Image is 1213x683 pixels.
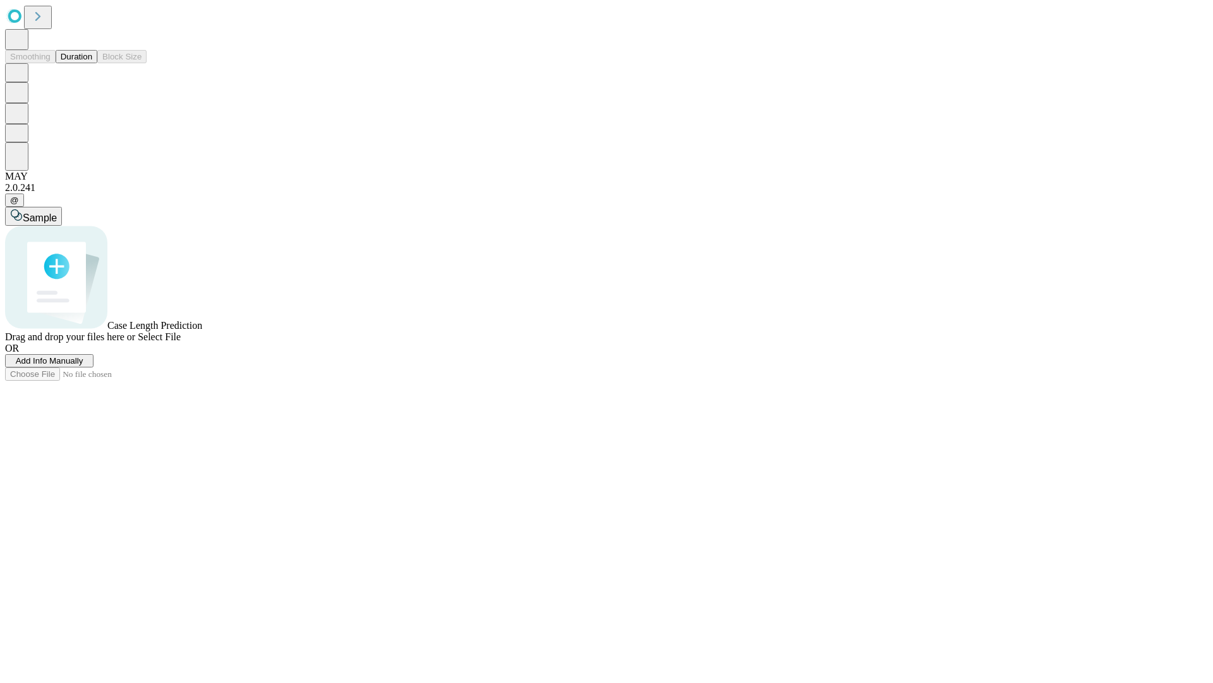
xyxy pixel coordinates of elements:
[56,50,97,63] button: Duration
[5,50,56,63] button: Smoothing
[5,207,62,226] button: Sample
[5,171,1208,182] div: MAY
[16,356,83,366] span: Add Info Manually
[23,212,57,223] span: Sample
[5,354,94,367] button: Add Info Manually
[5,194,24,207] button: @
[5,331,135,342] span: Drag and drop your files here or
[5,182,1208,194] div: 2.0.241
[97,50,147,63] button: Block Size
[138,331,181,342] span: Select File
[5,343,19,354] span: OR
[107,320,202,331] span: Case Length Prediction
[10,195,19,205] span: @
